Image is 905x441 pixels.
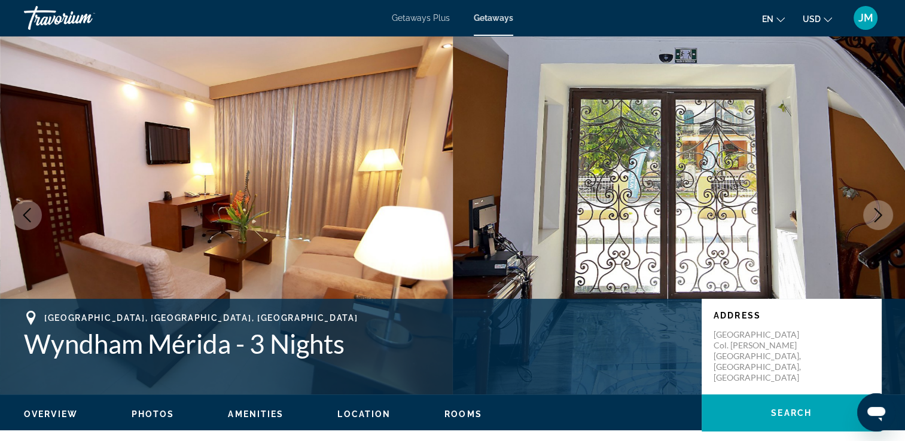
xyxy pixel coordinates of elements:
[444,409,482,419] button: Rooms
[132,409,175,419] span: Photos
[714,311,869,320] p: Address
[762,14,773,24] span: en
[132,409,175,419] button: Photos
[863,200,893,230] button: Next image
[24,409,78,419] button: Overview
[850,5,881,30] button: User Menu
[803,10,832,27] button: Change currency
[771,408,812,418] span: Search
[444,409,482,419] span: Rooms
[858,12,873,24] span: JM
[714,329,809,383] p: [GEOGRAPHIC_DATA] Col. [PERSON_NAME] [GEOGRAPHIC_DATA], [GEOGRAPHIC_DATA], [GEOGRAPHIC_DATA]
[228,409,284,419] span: Amenities
[12,200,42,230] button: Previous image
[228,409,284,419] button: Amenities
[24,328,690,359] h1: Wyndham Mérida - 3 Nights
[474,13,513,23] a: Getaways
[24,409,78,419] span: Overview
[44,313,358,323] span: [GEOGRAPHIC_DATA], [GEOGRAPHIC_DATA], [GEOGRAPHIC_DATA]
[857,393,895,431] iframe: Button to launch messaging window
[24,2,144,33] a: Travorium
[392,13,450,23] a: Getaways Plus
[337,409,391,419] span: Location
[702,394,881,431] button: Search
[337,409,391,419] button: Location
[803,14,821,24] span: USD
[762,10,785,27] button: Change language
